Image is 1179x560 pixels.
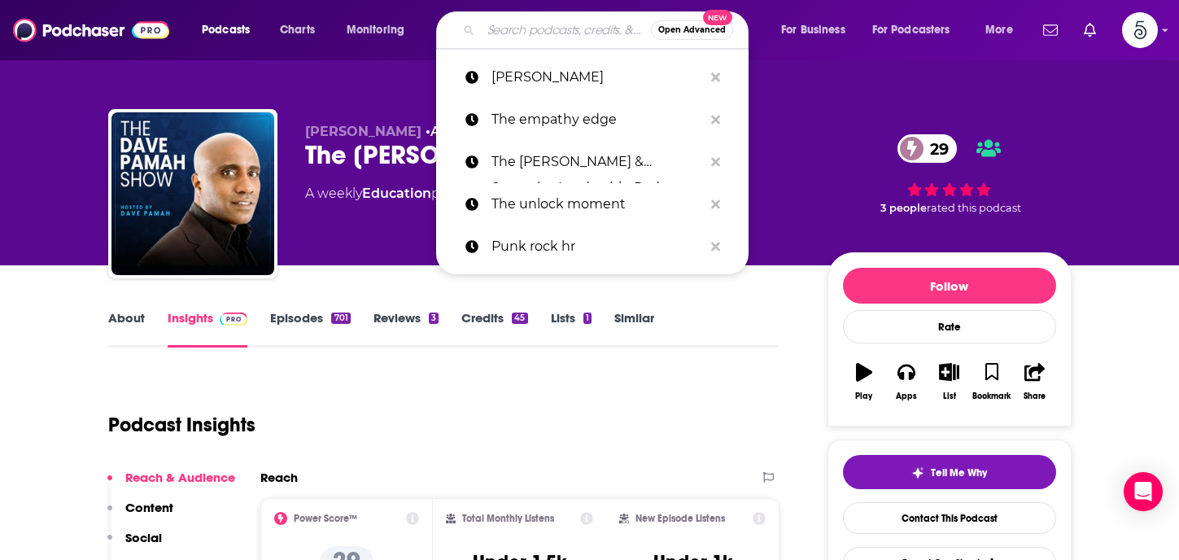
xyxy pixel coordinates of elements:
a: [PERSON_NAME] [436,56,749,98]
button: Show profile menu [1122,12,1158,48]
a: Reviews3 [373,310,439,348]
button: open menu [862,17,974,43]
a: Charts [269,17,325,43]
img: The Dave Pamah Show [111,112,274,275]
div: 45 [512,313,527,324]
a: Show notifications dropdown [1077,16,1103,44]
img: Podchaser - Follow, Share and Rate Podcasts [13,15,169,46]
a: About [108,310,145,348]
button: Open AdvancedNew [651,20,733,40]
div: Open Intercom Messenger [1124,472,1163,511]
span: [PERSON_NAME] [305,124,421,139]
a: Similar [614,310,654,348]
img: User Profile [1122,12,1158,48]
img: Podchaser Pro [220,313,248,326]
span: New [703,10,732,25]
a: Punk rock hr [436,225,749,268]
a: The unlock moment [436,183,749,225]
div: 29 3 peoplerated this podcast [827,124,1072,225]
button: open menu [770,17,866,43]
h2: Power Score™ [294,513,357,524]
a: The [PERSON_NAME] & Struggles Leadership Podcast [436,141,749,183]
h2: New Episode Listens [635,513,725,524]
a: Contact This Podcast [843,502,1056,534]
p: Punk rock hr [491,225,703,268]
a: Credits45 [461,310,527,348]
span: Logged in as Spiral5-G2 [1122,12,1158,48]
span: rated this podcast [927,202,1021,214]
div: Apps [896,392,917,401]
span: Podcasts [202,19,250,42]
div: Search podcasts, credits, & more... [452,11,764,49]
div: 3 [429,313,439,324]
div: Rate [843,310,1056,343]
div: A weekly podcast [305,184,483,203]
span: Monitoring [347,19,404,42]
img: tell me why sparkle [911,466,924,479]
div: 701 [331,313,350,324]
button: Follow [843,268,1056,304]
div: Share [1024,392,1046,401]
button: Play [843,352,885,411]
span: 29 [914,134,957,163]
button: Content [107,500,173,530]
button: Reach & Audience [107,470,235,500]
a: The empathy edge [436,98,749,141]
span: For Business [781,19,845,42]
button: Apps [885,352,928,411]
p: The Heidrick & Struggles Leadership Podcast [491,141,703,183]
p: Content [125,500,173,515]
h2: Reach [260,470,298,485]
p: The empathy edge [491,98,703,141]
p: Reach & Audience [125,470,235,485]
div: Bookmark [972,392,1011,401]
a: Episodes701 [270,310,350,348]
a: InsightsPodchaser Pro [168,310,248,348]
button: tell me why sparkleTell Me Why [843,455,1056,489]
span: 3 people [880,202,927,214]
h1: Podcast Insights [108,413,255,437]
div: List [943,392,956,401]
span: More [985,19,1013,42]
h2: Total Monthly Listens [462,513,554,524]
span: For Podcasters [872,19,950,42]
span: Tell Me Why [931,466,987,479]
span: Open Advanced [658,26,726,34]
p: Social [125,530,162,545]
p: Dave Pamah [491,56,703,98]
div: 1 [583,313,592,324]
a: Lists1 [551,310,592,348]
input: Search podcasts, credits, & more... [481,17,651,43]
a: Education [362,186,431,201]
button: open menu [974,17,1033,43]
button: Social [107,530,162,560]
a: Acast [430,124,468,139]
a: 29 [897,134,957,163]
button: Share [1013,352,1055,411]
button: List [928,352,970,411]
span: • [426,124,468,139]
div: Play [855,392,872,401]
span: Charts [280,19,315,42]
p: The unlock moment [491,183,703,225]
button: open menu [190,17,271,43]
button: Bookmark [971,352,1013,411]
button: open menu [335,17,426,43]
a: Show notifications dropdown [1037,16,1064,44]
